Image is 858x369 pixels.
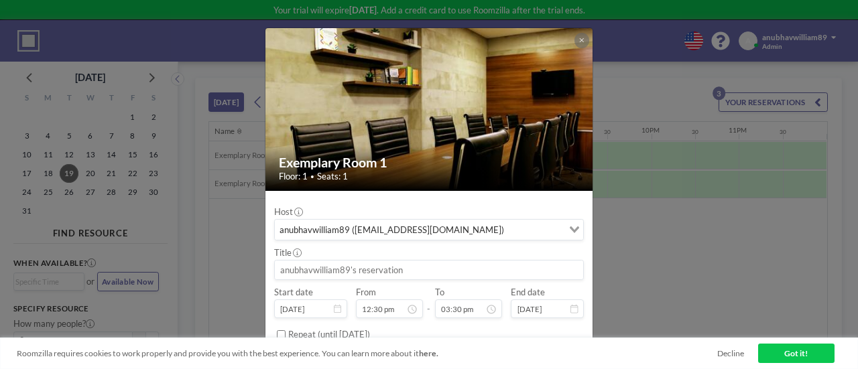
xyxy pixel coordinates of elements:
[279,171,308,181] span: Floor: 1
[419,348,438,358] a: here.
[356,287,376,297] label: From
[17,348,717,358] span: Roomzilla requires cookies to work properly and provide you with the best experience. You can lea...
[274,247,300,258] label: Title
[717,348,744,358] a: Decline
[275,220,583,240] div: Search for option
[288,329,370,340] label: Repeat (until [DATE])
[278,222,507,237] span: anubhavwilliam89 ([EMAIL_ADDRESS][DOMAIN_NAME])
[427,290,430,314] span: -
[279,155,581,171] h2: Exemplary Room 1
[508,222,561,237] input: Search for option
[310,172,314,180] span: •
[275,261,583,279] input: anubhavwilliam89's reservation
[758,344,835,362] a: Got it!
[274,206,302,217] label: Host
[435,287,444,297] label: To
[511,287,545,297] label: End date
[274,287,313,297] label: Start date
[317,171,348,181] span: Seats: 1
